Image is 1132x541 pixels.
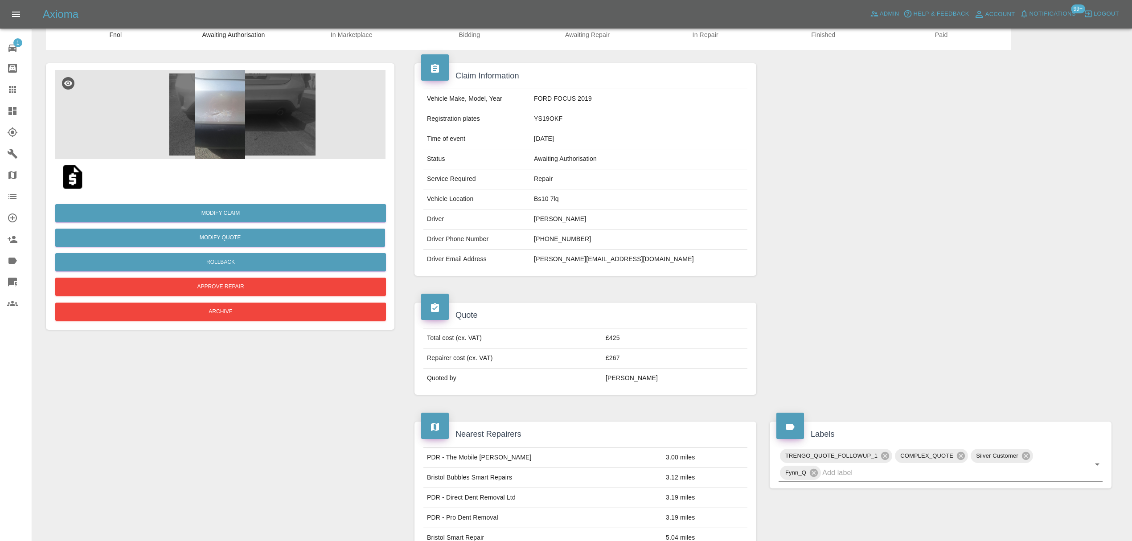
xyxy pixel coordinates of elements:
[880,9,899,19] span: Admin
[423,369,602,388] td: Quoted by
[895,451,959,461] span: COMPLEX_QUOTE
[423,189,530,209] td: Vehicle Location
[421,309,750,321] h4: Quote
[1017,7,1078,21] button: Notifications
[178,30,289,39] span: Awaiting Authorisation
[868,7,902,21] a: Admin
[650,30,761,39] span: In Repair
[58,163,87,191] img: qt_1S7UIpA4aDea5wMjpH4ZDPOW
[886,30,997,39] span: Paid
[1094,9,1119,19] span: Logout
[423,488,662,508] td: PDR - Direct Dent Removal Ltd
[530,250,747,269] td: [PERSON_NAME][EMAIL_ADDRESS][DOMAIN_NAME]
[423,467,662,488] td: Bristol Bubbles Smart Repairs
[530,230,747,250] td: [PHONE_NUMBER]
[602,369,747,388] td: [PERSON_NAME]
[414,30,525,39] span: Bidding
[662,467,747,488] td: 3.12 miles
[423,169,530,189] td: Service Required
[421,70,750,82] h4: Claim Information
[530,189,747,209] td: Bs10 7lq
[602,328,747,348] td: £425
[1091,458,1103,471] button: Open
[423,508,662,528] td: PDR - Pro Dent Removal
[423,447,662,467] td: PDR - The Mobile [PERSON_NAME]
[662,447,747,467] td: 3.00 miles
[780,449,892,463] div: TRENGO_QUOTE_FOLLOWUP_1
[423,328,602,348] td: Total cost (ex. VAT)
[530,89,747,109] td: FORD FOCUS 2019
[55,229,385,247] button: Modify Quote
[776,428,1105,440] h4: Labels
[530,149,747,169] td: Awaiting Authorisation
[43,7,78,21] h5: Axioma
[423,209,530,230] td: Driver
[1071,4,1085,13] span: 99+
[662,488,747,508] td: 3.19 miles
[60,30,171,39] span: Fnol
[1029,9,1076,19] span: Notifications
[971,449,1033,463] div: Silver Customer
[423,129,530,149] td: Time of event
[913,9,969,19] span: Help & Feedback
[423,149,530,169] td: Status
[1082,7,1121,21] button: Logout
[530,209,747,230] td: [PERSON_NAME]
[296,30,407,39] span: In Marketplace
[423,230,530,250] td: Driver Phone Number
[423,348,602,369] td: Repairer cost (ex. VAT)
[423,250,530,269] td: Driver Email Address
[662,508,747,528] td: 3.19 miles
[55,204,386,222] a: Modify Claim
[532,30,643,39] span: Awaiting Repair
[5,4,27,25] button: Open drawer
[421,428,750,440] h4: Nearest Repairers
[602,348,747,369] td: £267
[768,30,879,39] span: Finished
[822,466,1078,480] input: Add label
[780,451,883,461] span: TRENGO_QUOTE_FOLLOWUP_1
[780,466,821,480] div: Fynn_Q
[530,129,747,149] td: [DATE]
[530,109,747,129] td: YS19OKF
[972,7,1017,21] a: Account
[780,467,812,478] span: Fynn_Q
[530,169,747,189] td: Repair
[895,449,968,463] div: COMPLEX_QUOTE
[971,451,1024,461] span: Silver Customer
[13,38,22,47] span: 1
[901,7,971,21] button: Help & Feedback
[423,89,530,109] td: Vehicle Make, Model, Year
[55,253,386,271] button: Rollback
[55,70,386,159] img: f5b83763-56f5-4d0d-9b60-4fb8a9d639af
[55,278,386,296] button: Approve Repair
[985,9,1015,20] span: Account
[423,109,530,129] td: Registration plates
[55,303,386,321] button: Archive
